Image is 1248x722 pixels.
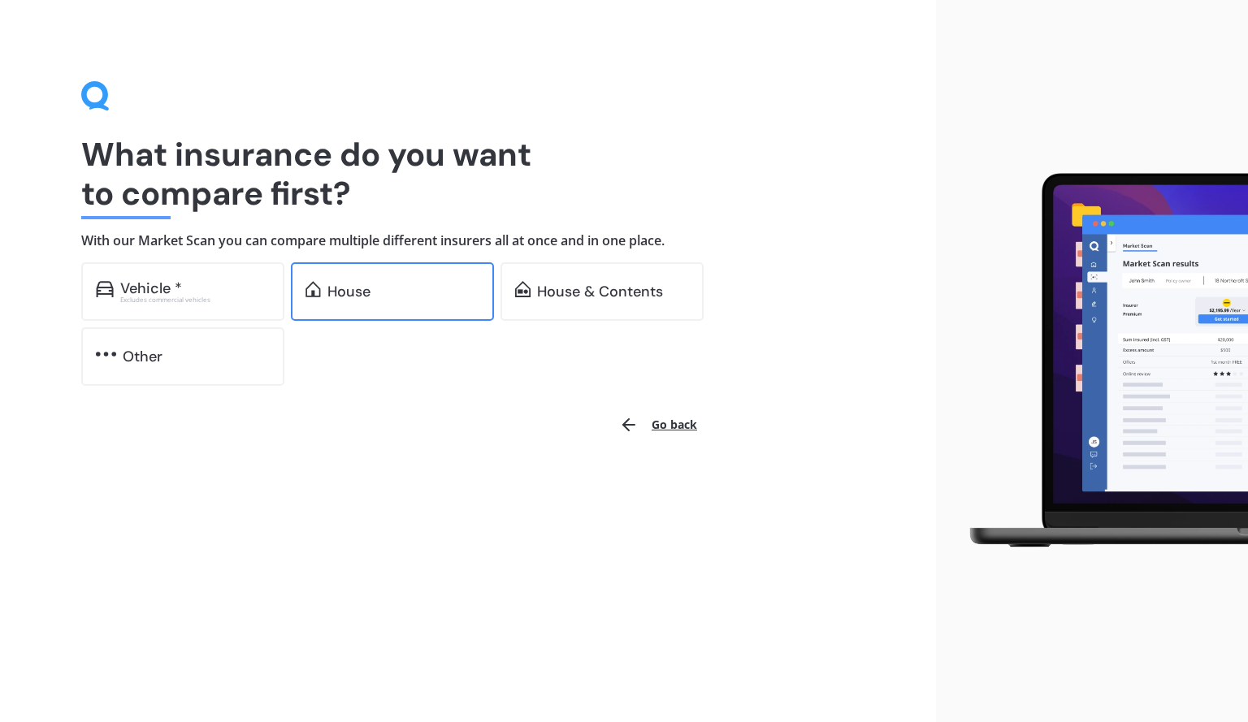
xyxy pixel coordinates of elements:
button: Go back [609,405,707,444]
img: home.91c183c226a05b4dc763.svg [305,281,321,297]
div: Excludes commercial vehicles [120,296,270,303]
img: laptop.webp [949,165,1248,557]
div: House [327,283,370,300]
div: Vehicle * [120,280,182,296]
img: home-and-contents.b802091223b8502ef2dd.svg [515,281,531,297]
h1: What insurance do you want to compare first? [81,135,855,213]
div: Other [123,348,162,365]
img: car.f15378c7a67c060ca3f3.svg [96,281,114,297]
div: House & Contents [537,283,663,300]
img: other.81dba5aafe580aa69f38.svg [96,346,116,362]
h4: With our Market Scan you can compare multiple different insurers all at once and in one place. [81,232,855,249]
